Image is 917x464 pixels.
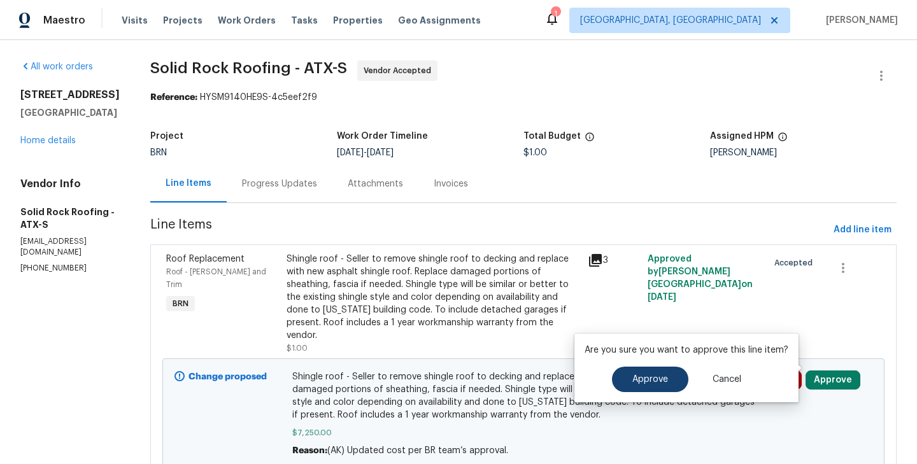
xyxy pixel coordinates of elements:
span: The hpm assigned to this work order. [778,132,788,148]
span: Maestro [43,14,85,27]
span: Geo Assignments [398,14,481,27]
div: Line Items [166,177,211,190]
p: Are you sure you want to approve this line item? [585,344,788,356]
span: Roof Replacement [166,255,245,264]
div: Shingle roof - Seller to remove shingle roof to decking and replace with new asphalt shingle roof... [287,253,580,342]
div: [PERSON_NAME] [710,148,897,157]
a: Home details [20,136,76,145]
h2: [STREET_ADDRESS] [20,88,120,101]
span: $7,250.00 [292,426,755,439]
span: Cancel [713,375,741,384]
span: Shingle roof - Seller to remove shingle roof to decking and replace with new asphalt shingle roof... [292,370,755,421]
div: Invoices [434,178,468,190]
span: Reason: [292,446,327,455]
span: Line Items [150,218,828,242]
h5: [GEOGRAPHIC_DATA] [20,106,120,119]
span: [DATE] [367,148,394,157]
span: Roof - [PERSON_NAME] and Trim [166,268,266,288]
span: Approved by [PERSON_NAME][GEOGRAPHIC_DATA] on [648,255,753,302]
div: Attachments [348,178,403,190]
h5: Project [150,132,183,141]
button: Approve [612,367,688,392]
span: Add line item [834,222,892,238]
button: Cancel [692,367,762,392]
h5: Total Budget [523,132,581,141]
span: [DATE] [648,293,676,302]
h5: Work Order Timeline [337,132,428,141]
b: Reference: [150,93,197,102]
span: Properties [333,14,383,27]
h5: Solid Rock Roofing - ATX-S [20,206,120,231]
h5: Assigned HPM [710,132,774,141]
a: All work orders [20,62,93,71]
b: Change proposed [188,372,267,381]
p: [EMAIL_ADDRESS][DOMAIN_NAME] [20,236,120,258]
button: Add line item [828,218,897,242]
p: [PHONE_NUMBER] [20,263,120,274]
span: Projects [163,14,203,27]
div: HYSM9140HE9S-4c5eef2f9 [150,91,897,104]
span: Vendor Accepted [364,64,436,77]
span: Approve [632,375,668,384]
span: Solid Rock Roofing - ATX-S [150,60,347,76]
button: Approve [806,370,860,390]
span: Visits [122,14,148,27]
div: 3 [588,253,640,268]
span: Accepted [774,257,818,269]
span: [PERSON_NAME] [821,14,898,27]
span: Tasks [291,16,318,25]
h4: Vendor Info [20,178,120,190]
span: $1.00 [287,344,308,352]
span: The total cost of line items that have been proposed by Opendoor. This sum includes line items th... [585,132,595,148]
span: Work Orders [218,14,276,27]
span: - [337,148,394,157]
span: BRN [167,297,194,310]
span: $1.00 [523,148,547,157]
span: BRN [150,148,167,157]
span: (AK) Updated cost per BR team’s approval. [327,446,508,455]
span: [DATE] [337,148,364,157]
div: Progress Updates [242,178,317,190]
div: 1 [551,8,560,20]
span: [GEOGRAPHIC_DATA], [GEOGRAPHIC_DATA] [580,14,761,27]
